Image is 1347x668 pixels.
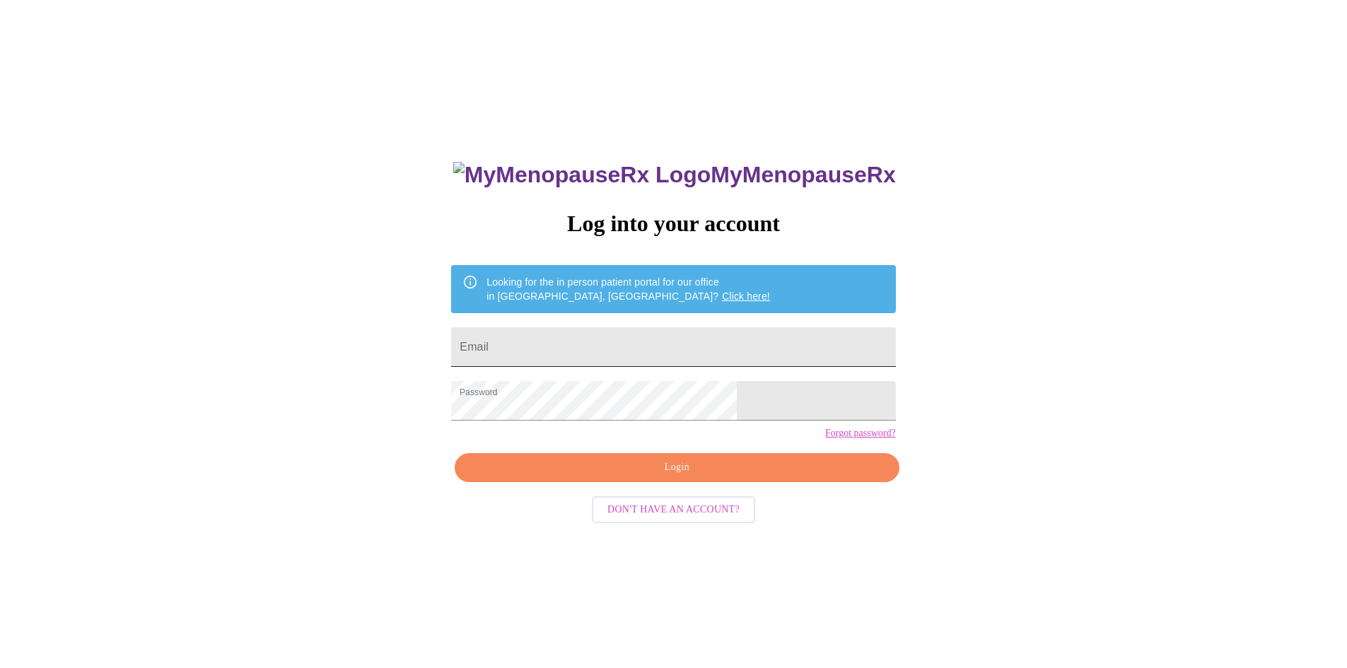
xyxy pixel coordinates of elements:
h3: MyMenopauseRx [453,162,896,188]
h3: Log into your account [451,211,895,237]
a: Forgot password? [825,428,896,439]
span: Login [471,459,882,476]
img: MyMenopauseRx Logo [453,162,711,188]
a: Don't have an account? [588,502,759,514]
a: Click here! [722,291,770,302]
button: Login [455,453,899,482]
span: Don't have an account? [607,501,740,519]
div: Looking for the in person patient portal for our office in [GEOGRAPHIC_DATA], [GEOGRAPHIC_DATA]? [486,269,770,309]
button: Don't have an account? [592,496,755,524]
